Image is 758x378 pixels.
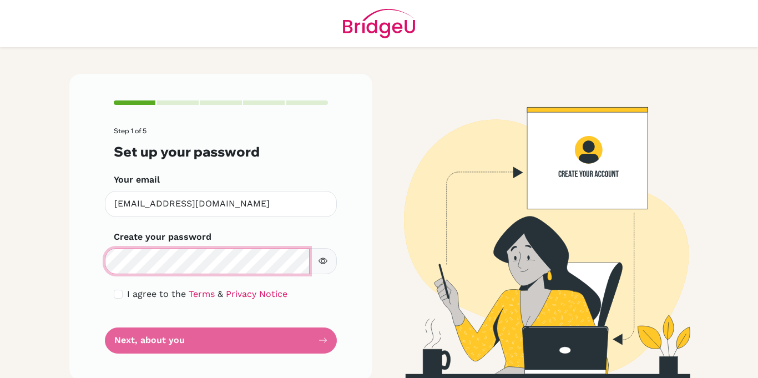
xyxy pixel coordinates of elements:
[189,289,215,299] a: Terms
[105,191,337,217] input: Insert your email*
[218,289,223,299] span: &
[114,144,328,160] h3: Set up your password
[226,289,287,299] a: Privacy Notice
[114,230,211,244] label: Create your password
[114,127,146,135] span: Step 1 of 5
[127,289,186,299] span: I agree to the
[114,173,160,187] label: Your email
